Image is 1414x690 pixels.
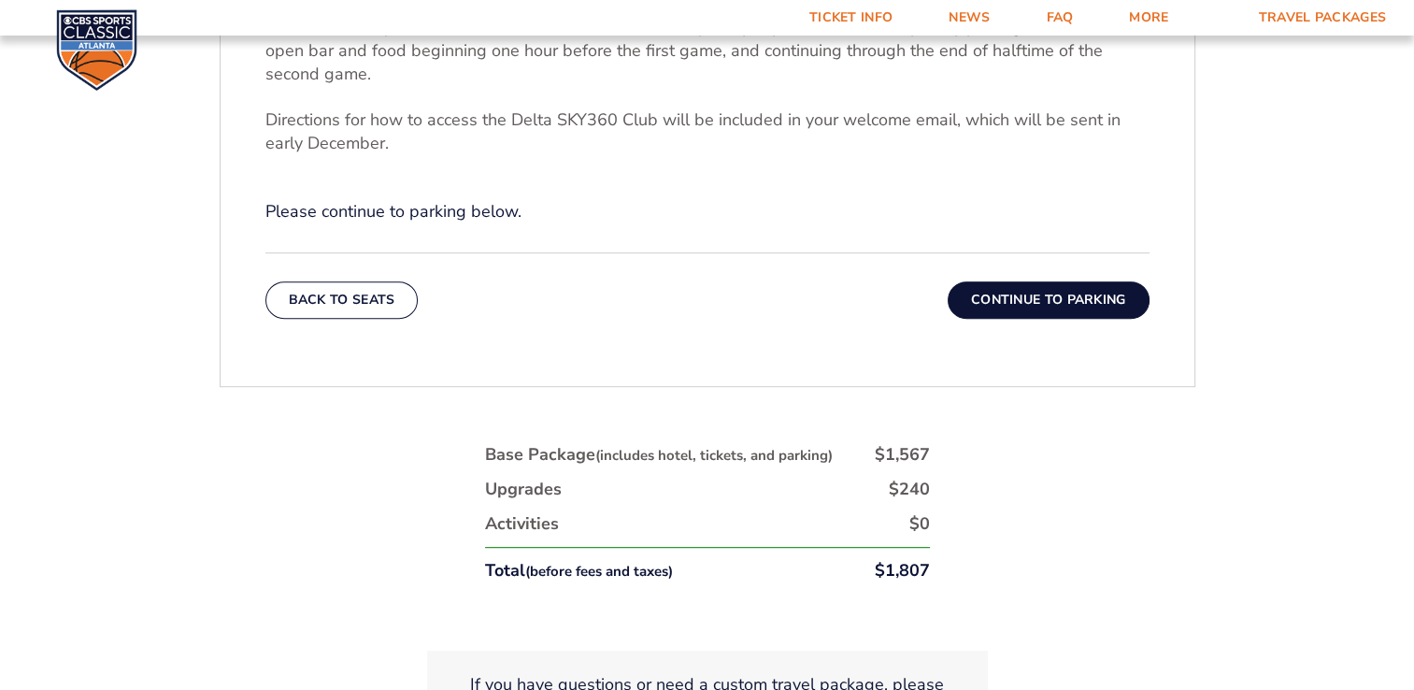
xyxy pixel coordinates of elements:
[909,512,930,536] div: $0
[875,559,930,582] div: $1,807
[265,16,1150,87] p: You will live it up as the ultimate VIP in this exclusive hospitality experience. Your hospitalit...
[485,512,559,536] div: Activities
[56,9,137,91] img: CBS Sports Classic
[948,281,1150,319] button: Continue To Parking
[485,443,833,467] div: Base Package
[889,478,930,501] div: $240
[485,559,673,582] div: Total
[265,108,1150,155] p: Directions for how to access the Delta SKY360 Club will be included in your welcome email, which ...
[265,200,1150,223] p: Please continue to parking below.
[265,281,419,319] button: Back To Seats
[595,446,833,465] small: (includes hotel, tickets, and parking)
[485,478,562,501] div: Upgrades
[875,443,930,467] div: $1,567
[525,562,673,581] small: (before fees and taxes)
